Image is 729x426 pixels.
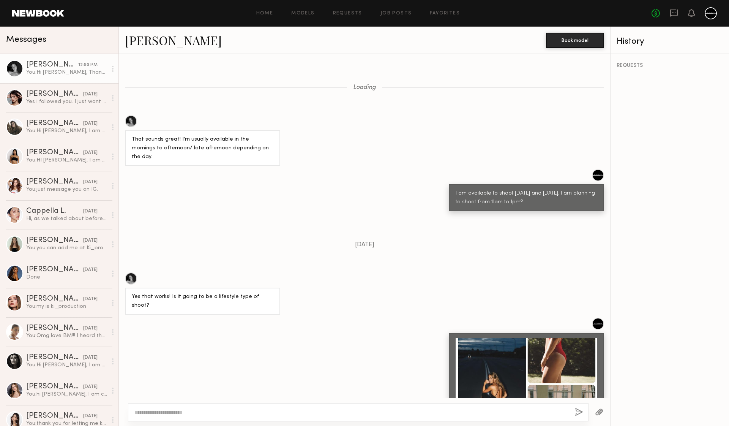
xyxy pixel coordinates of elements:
[26,157,107,164] div: You: HI [PERSON_NAME], I am currently working on some vintage film style concepts. I am planning ...
[430,11,460,16] a: Favorites
[26,69,107,76] div: You: Hi [PERSON_NAME], Thank you for getting back to me. Would love to work together. I can share...
[26,98,107,105] div: Yes i followed you. I just want to understand what the shoot is for?
[83,149,98,157] div: [DATE]
[26,61,78,69] div: [PERSON_NAME]
[83,383,98,391] div: [DATE]
[83,237,98,244] div: [DATE]
[26,295,83,303] div: [PERSON_NAME]
[83,413,98,420] div: [DATE]
[83,325,98,332] div: [DATE]
[26,354,83,361] div: [PERSON_NAME]
[83,179,98,186] div: [DATE]
[83,296,98,303] div: [DATE]
[26,383,83,391] div: [PERSON_NAME]
[26,274,107,281] div: Done
[26,391,107,398] div: You: hi [PERSON_NAME], I am currently working on some vintage film style concepts. I am planning ...
[83,266,98,274] div: [DATE]
[26,215,107,222] div: Hi, as we talked about before …. I live a bit distance from downtown, so there’s a travel
[617,63,723,68] div: REQUESTS
[355,242,374,248] span: [DATE]
[26,237,83,244] div: [PERSON_NAME]
[456,189,597,207] div: I am available to shoot [DATE] and [DATE]. I am planning to shoot from 11am to 1pm?
[26,325,83,332] div: [PERSON_NAME]
[83,354,98,361] div: [DATE]
[132,135,273,162] div: That sounds great! I’m usually available in the mornings to afternoon/ late afternoon depending o...
[26,90,83,98] div: [PERSON_NAME]
[83,208,98,215] div: [DATE]
[26,303,107,310] div: You: my is ki_production
[26,266,83,274] div: [PERSON_NAME]
[26,186,107,193] div: You: just message you on IG.
[546,36,604,43] a: Book model
[26,412,83,420] div: [PERSON_NAME]
[291,11,314,16] a: Models
[353,84,376,91] span: Loading
[125,32,222,48] a: [PERSON_NAME]
[26,127,107,135] div: You: Hi [PERSON_NAME], I am currently working on some vintage film style concepts. I am planning ...
[333,11,362,16] a: Requests
[256,11,273,16] a: Home
[26,120,83,127] div: [PERSON_NAME]
[132,293,273,310] div: Yes that works! Is it going to be a lifestyle type of shoot?
[6,35,46,44] span: Messages
[26,207,83,215] div: Cappella L.
[546,33,604,48] button: Book model
[617,37,723,46] div: History
[26,361,107,369] div: You: Hi [PERSON_NAME], I am currently working on some vintage film style concepts. I am planning ...
[26,332,107,339] div: You: Omg love BM!!! I heard there was some crazy sand storm this year.
[26,244,107,252] div: You: you can add me at Ki_production.
[26,178,83,186] div: [PERSON_NAME]
[26,149,83,157] div: [PERSON_NAME]
[83,120,98,127] div: [DATE]
[78,62,98,69] div: 12:50 PM
[83,91,98,98] div: [DATE]
[380,11,412,16] a: Job Posts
